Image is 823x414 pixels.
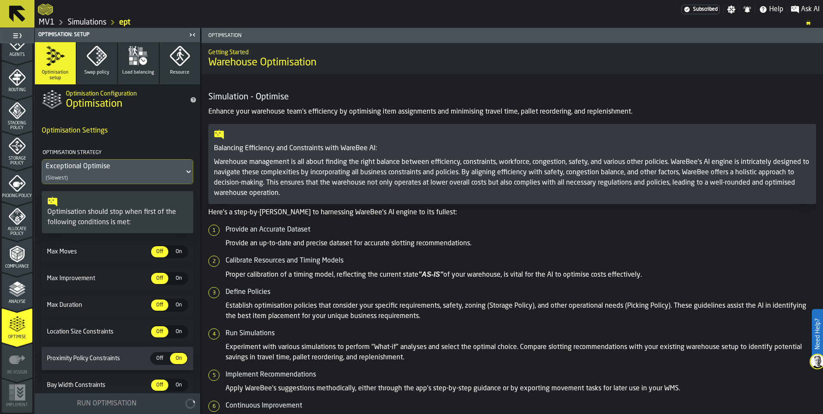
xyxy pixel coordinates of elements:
[151,273,168,284] div: thumb
[226,287,816,297] h5: Define Policies
[226,238,816,249] p: Provide an up-to-date and precise dataset for accurate slotting recommendations.
[2,300,32,304] span: Analyse
[153,328,167,336] span: Off
[42,122,193,139] h4: Optimisation Settings
[153,275,167,282] span: Off
[2,26,32,60] li: menu Agents
[122,70,154,75] span: Load balancing
[2,30,32,42] label: button-toggle-Toggle Full Menu
[169,379,188,392] label: button-switch-multi-On
[172,381,186,389] span: On
[2,61,32,96] li: menu Routing
[38,70,72,81] span: Optimisation setup
[226,401,816,411] h5: Continuous Improvement
[150,245,169,258] label: button-switch-multi-Off
[2,167,32,201] li: menu Picking Policy
[45,248,150,255] span: Max Moves
[681,5,720,14] div: Menu Subscription
[172,301,186,309] span: On
[153,381,167,389] span: Off
[172,328,186,336] span: On
[42,146,192,159] h4: Optimisation Strategy
[150,352,169,365] label: button-switch-multi-Off
[208,107,816,117] p: Enhance your warehouse team's efficiency by optimising item assignments and minimising travel tim...
[169,299,188,312] label: button-switch-multi-On
[150,299,169,312] label: button-switch-multi-Off
[66,89,183,97] h2: Sub Title
[169,325,188,338] label: button-switch-multi-On
[2,121,32,130] span: Stacking Policy
[46,175,68,181] div: (Slowest)
[172,275,186,282] span: On
[681,5,720,14] a: link-to-/wh/i/3ccf57d1-1e0c-4a81-a3bb-c2011c5f0d50/settings/billing
[226,269,816,280] p: Proper calibration of a timing model, reflecting the current state of your warehouse, is vital fo...
[170,300,187,311] div: thumb
[170,353,187,364] div: thumb
[2,202,32,237] li: menu Allocate Policy
[151,300,168,311] div: thumb
[801,4,820,15] span: Ask AI
[179,393,200,414] button: button-
[2,227,32,236] span: Allocate Policy
[45,328,150,335] span: Location Size Constraints
[2,308,32,343] li: menu Optimise
[169,352,188,365] label: button-switch-multi-On
[755,4,787,15] label: button-toggle-Help
[169,272,188,285] label: button-switch-multi-On
[170,70,189,75] span: Resource
[169,245,188,258] label: button-switch-multi-On
[2,403,32,408] span: Implement
[84,70,109,75] span: Swap policy
[226,225,816,235] h5: Provide an Accurate Dataset
[2,335,32,340] span: Optimise
[2,96,32,131] li: menu Stacking Policy
[38,2,53,17] a: logo-header
[226,301,816,321] p: Establish optimisation policies that consider your specific requirements, safety, zoning (Storage...
[45,355,150,362] span: Proximity Policy Constraints
[226,342,816,363] p: Experiment with various simulations to perform "What-if" analyses and select the optimal choice. ...
[226,328,816,339] h5: Run Simulations
[153,301,167,309] span: Off
[42,159,193,184] div: DropdownMenuValue-100(Slowest)
[46,161,181,172] div: DropdownMenuValue-100
[153,248,167,256] span: Off
[150,379,169,392] label: button-switch-multi-Off
[208,47,816,56] h2: Sub Title
[170,326,187,337] div: thumb
[693,6,718,12] span: Subscribed
[2,53,32,57] span: Agents
[226,370,816,380] h5: Implement Recommendations
[214,157,811,198] p: Warehouse management is all about finding the right balance between efficiency, constraints, work...
[2,238,32,272] li: menu Compliance
[201,43,823,74] div: title-Warehouse Optimisation
[45,275,150,282] span: Max Improvement
[45,302,150,309] span: Max Duration
[724,5,739,14] label: button-toggle-Settings
[68,18,106,27] a: link-to-/wh/i/3ccf57d1-1e0c-4a81-a3bb-c2011c5f0d50
[418,271,443,278] em: "AS-IS"
[170,380,187,391] div: thumb
[2,156,32,166] span: Storage Policy
[226,256,816,266] h5: Calibrate Resources and Timing Models
[2,370,32,375] span: Re-assign
[172,355,186,362] span: On
[66,97,122,111] span: Optimisation
[787,4,823,15] label: button-toggle-Ask AI
[2,343,32,378] li: menu Re-assign
[205,33,514,39] span: Optimisation
[170,246,187,257] div: thumb
[151,326,168,337] div: thumb
[2,194,32,198] span: Picking Policy
[151,353,168,364] div: thumb
[2,132,32,166] li: menu Storage Policy
[208,207,816,218] p: Here's a step-by-[PERSON_NAME] to harnessing WareBee's AI engine to its fullest:
[35,84,200,115] div: title-Optimisation
[739,5,755,14] label: button-toggle-Notifications
[813,310,822,358] label: Need Help?
[151,246,168,257] div: thumb
[35,393,179,414] button: button-Run Optimisation
[2,88,32,93] span: Routing
[47,207,188,228] div: Optimisation should stop when first of the following conditions is met:
[45,382,150,389] span: Bay Width Constraints
[38,17,820,28] nav: Breadcrumb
